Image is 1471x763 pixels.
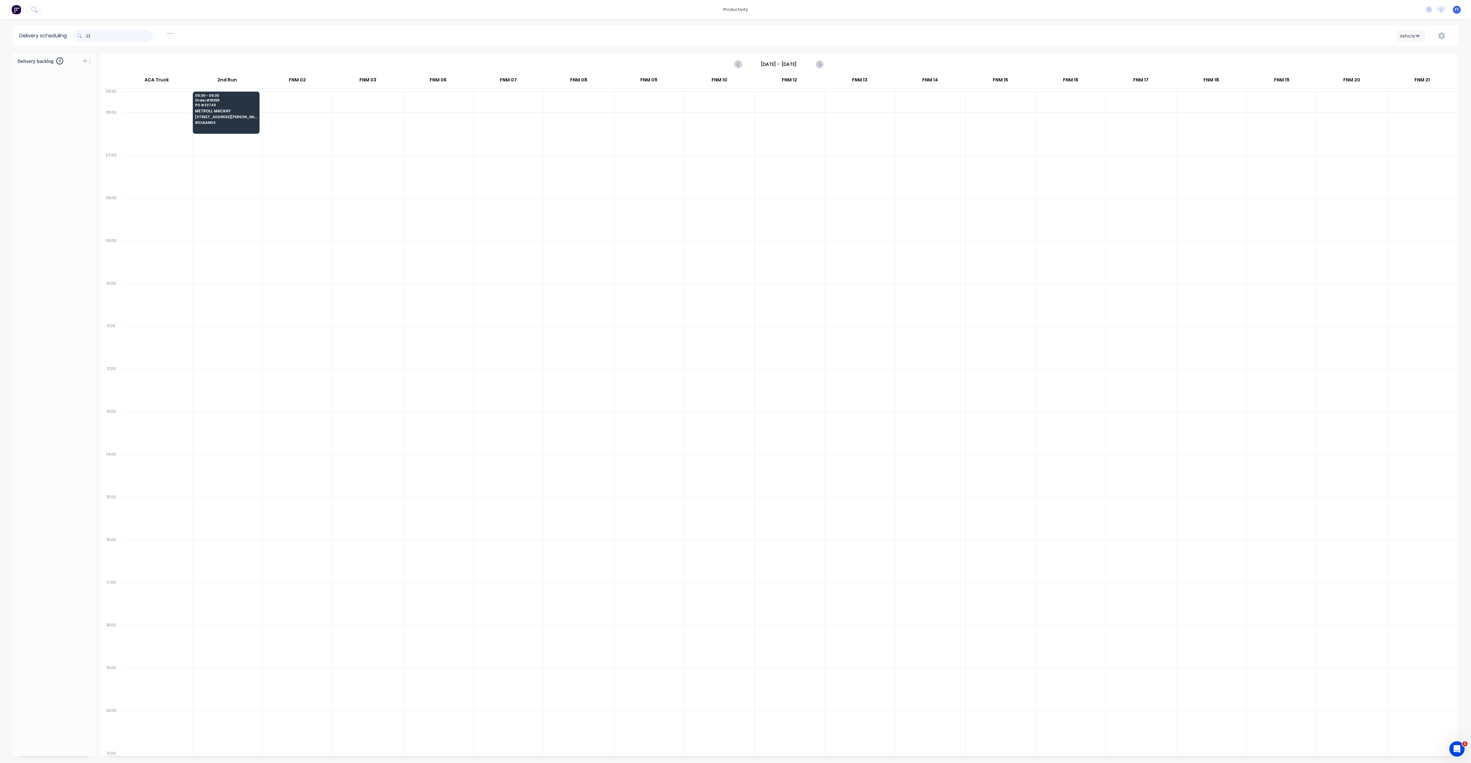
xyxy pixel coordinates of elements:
span: METROLL MACKAY [195,109,257,113]
div: 10:00 [100,280,122,322]
div: 2nd Run [192,74,262,88]
div: FNM 06 [403,74,473,88]
div: FNM 15 [965,74,1035,88]
span: RICHLANDS [195,121,257,125]
div: 19:00 [100,664,122,707]
div: FNM 14 [895,74,965,88]
div: 18:00 [100,621,122,664]
div: FNM 17 [1106,74,1176,88]
span: 1 [1462,741,1467,746]
div: FNM 12 [755,74,825,88]
div: FNM 09 [614,74,684,88]
div: FNM 02 [262,74,332,88]
div: 07:00 [100,151,122,194]
div: productivity [720,5,751,14]
div: 05:30 [100,87,122,109]
button: Vehicle [1396,30,1425,42]
div: FNM 03 [333,74,403,88]
div: 14:00 [100,450,122,493]
iframe: Intercom live chat [1449,741,1465,757]
div: FNM 19 [1247,74,1316,88]
div: 16:00 [100,536,122,579]
div: 11:00 [100,322,122,365]
div: Vehicle [1400,33,1418,39]
div: ACA Truck [122,74,192,88]
span: 0 [56,57,63,64]
div: FNM 21 [1387,74,1457,88]
div: 15:00 [100,493,122,536]
span: Delivery backlog [18,58,54,64]
div: FNM 08 [544,74,614,88]
span: PO # 22743 [195,103,257,107]
div: 21:00 [100,750,122,757]
div: FNM 07 [473,74,543,88]
div: FNM 16 [1036,74,1105,88]
div: 06:00 [100,109,122,151]
span: 05:30 - 06:30 [195,94,257,97]
span: Order # 193511 [195,98,257,102]
div: 12:00 [100,365,122,408]
div: FNM 10 [684,74,754,88]
div: 13:00 [100,408,122,450]
div: 09:00 [100,237,122,280]
span: [STREET_ADDRESS][PERSON_NAME] [195,115,257,119]
div: 08:00 [100,194,122,237]
div: FNM 20 [1317,74,1387,88]
div: FNM 18 [1176,74,1246,88]
div: 17:00 [100,579,122,622]
div: FNM 13 [825,74,895,88]
img: Factory [11,5,21,14]
div: 20:00 [100,707,122,750]
span: F1 [1455,7,1459,12]
div: Delivery scheduling [13,26,73,46]
input: Search for orders [86,29,153,42]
